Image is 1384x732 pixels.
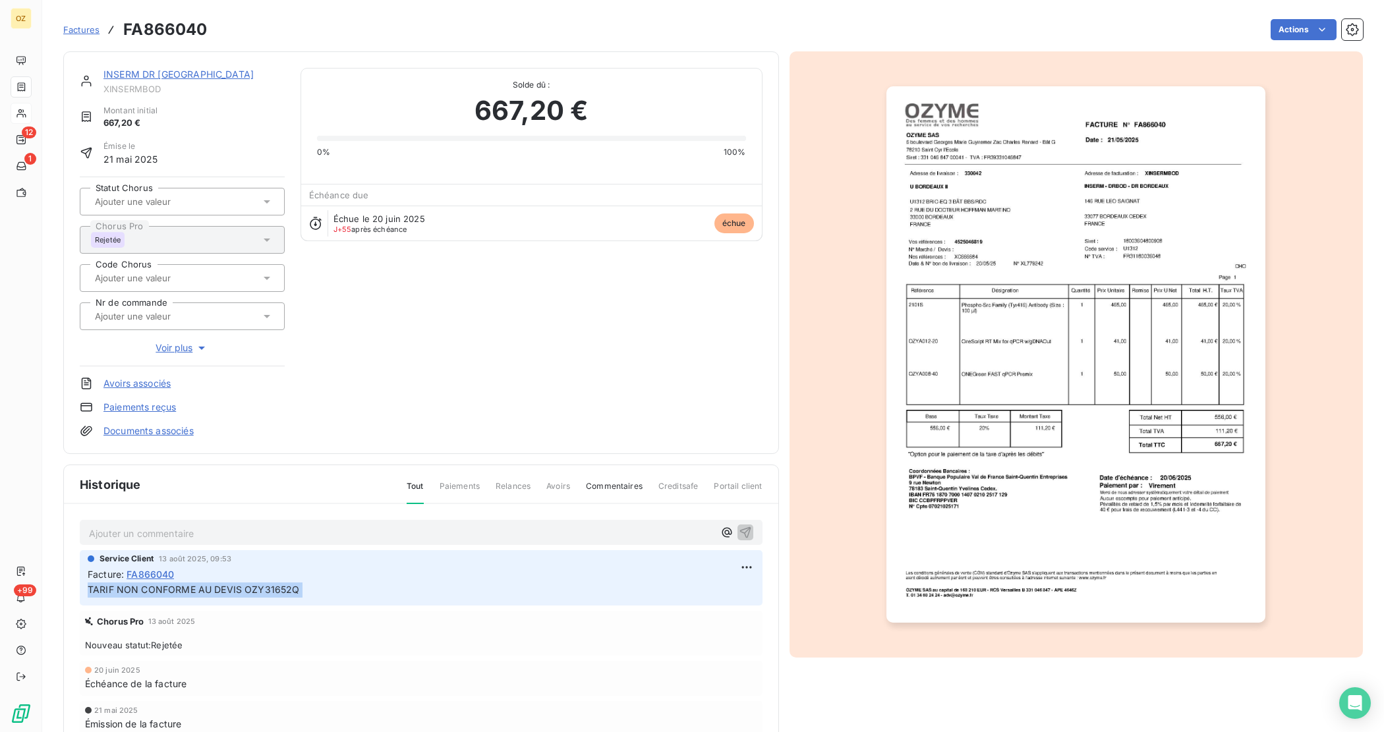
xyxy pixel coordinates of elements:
[94,272,226,284] input: Ajouter une valeur
[123,18,207,42] h3: FA866040
[95,236,121,244] span: Rejetée
[317,146,330,158] span: 0%
[475,91,588,130] span: 667,20 €
[24,153,36,165] span: 1
[85,717,181,731] span: Émission de la facture
[94,666,140,674] span: 20 juin 2025
[103,69,254,80] a: INSERM DR [GEOGRAPHIC_DATA]
[103,140,158,152] span: Émise le
[333,213,425,224] span: Échue le 20 juin 2025
[103,377,171,390] a: Avoirs associés
[156,341,208,354] span: Voir plus
[22,127,36,138] span: 12
[333,225,352,234] span: J+55
[94,196,226,208] input: Ajouter une valeur
[333,225,407,233] span: après échéance
[496,480,531,503] span: Relances
[97,616,144,627] span: Chorus Pro
[63,23,100,36] a: Factures
[127,567,174,581] span: FA866040
[886,86,1265,623] img: invoice_thumbnail
[80,341,285,355] button: Voir plus
[1339,687,1371,719] div: Open Intercom Messenger
[94,310,226,322] input: Ajouter une valeur
[317,79,746,91] span: Solde dû :
[103,105,158,117] span: Montant initial
[440,480,480,503] span: Paiements
[11,129,31,150] a: 12
[11,703,32,724] img: Logo LeanPay
[546,480,570,503] span: Avoirs
[80,476,141,493] span: Historique
[85,677,187,690] span: Échéance de la facture
[714,213,754,233] span: échue
[1271,19,1337,40] button: Actions
[103,424,194,437] a: Documents associés
[63,24,100,35] span: Factures
[14,584,36,596] span: +99
[714,480,762,503] span: Portail client
[88,567,124,581] span: Facture :
[159,555,231,563] span: 13 août 2025, 09:53
[407,480,424,504] span: Tout
[103,401,176,414] a: Paiements reçus
[94,706,138,714] span: 21 mai 2025
[88,584,300,595] span: TARIF NON CONFORME AU DEVIS OZY31652Q
[724,146,746,158] span: 100%
[85,640,757,650] span: Nouveau statut : Rejetée
[100,553,154,565] span: Service Client
[11,155,31,177] a: 1
[148,617,196,625] span: 13 août 2025
[103,84,285,94] span: XINSERMBOD
[309,190,369,200] span: Échéance due
[103,117,158,130] span: 667,20 €
[586,480,643,503] span: Commentaires
[658,480,699,503] span: Creditsafe
[103,152,158,166] span: 21 mai 2025
[11,8,32,29] div: OZ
